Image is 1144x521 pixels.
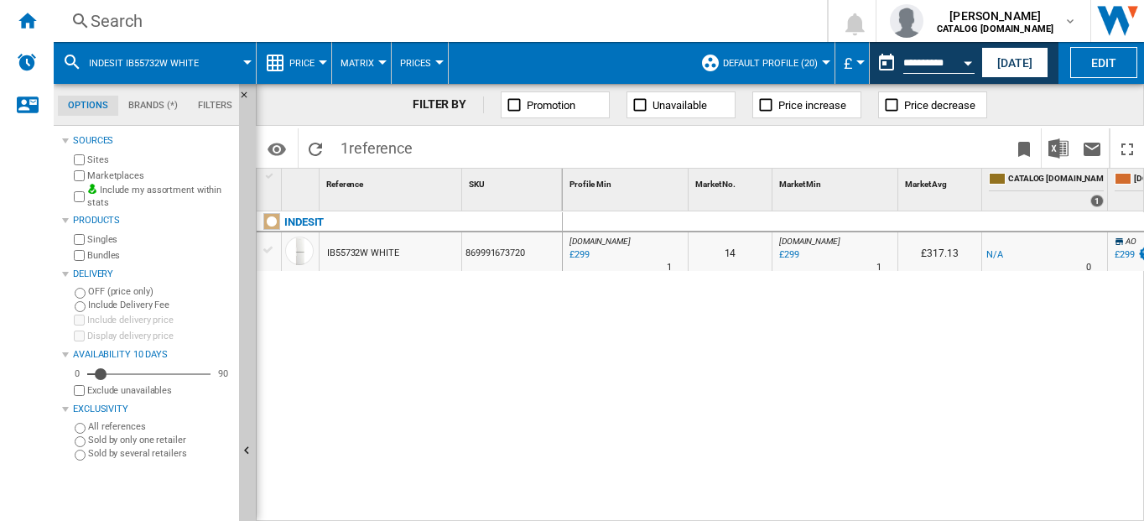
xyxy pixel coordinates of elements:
[667,259,672,276] div: Delivery Time : 1 day
[73,134,232,148] div: Sources
[986,247,1003,263] div: N/A
[349,139,413,157] span: reference
[74,234,85,245] input: Singles
[75,423,86,434] input: All references
[1090,195,1104,207] div: 1 offers sold by CATALOG BEKO.UK
[332,128,421,164] span: 1
[74,385,85,396] input: Display delivery price
[74,186,85,207] input: Include my assortment within stats
[692,169,772,195] div: Market No. Sort None
[1007,128,1041,168] button: Bookmark this report
[214,367,232,380] div: 90
[898,232,981,271] div: £317.13
[870,42,978,84] div: This report is based on a date in the past.
[981,47,1048,78] button: [DATE]
[890,4,923,38] img: profile.jpg
[87,169,232,182] label: Marketplaces
[937,8,1053,24] span: [PERSON_NAME]
[341,42,382,84] button: Matrix
[327,234,399,273] div: IB55732W WHITE
[88,285,232,298] label: OFF (price only)
[779,180,821,189] span: Market Min
[89,58,199,69] span: INDESIT IB55732W WHITE
[1008,173,1104,187] span: CATALOG [DOMAIN_NAME]
[87,249,232,262] label: Bundles
[323,169,461,195] div: Reference Sort None
[73,214,232,227] div: Products
[70,367,84,380] div: 0
[88,434,232,446] label: Sold by only one retailer
[75,450,86,461] input: Sold by several retailers
[87,366,211,383] md-slider: Availability
[326,180,363,189] span: Reference
[569,237,631,246] span: [DOMAIN_NAME]
[413,96,484,113] div: FILTER BY
[87,184,97,194] img: mysite-bg-18x18.png
[904,99,975,112] span: Price decrease
[469,180,485,189] span: SKU
[299,128,332,168] button: Reload
[87,384,232,397] label: Exclude unavailables
[400,58,431,69] span: Prices
[876,259,881,276] div: Delivery Time : 1 day
[902,169,981,195] div: Market Avg Sort None
[88,420,232,433] label: All references
[878,91,987,118] button: Price decrease
[627,91,736,118] button: Unavailable
[902,169,981,195] div: Sort None
[844,55,852,72] span: £
[400,42,439,84] div: Prices
[118,96,188,116] md-tab-item: Brands (*)
[1126,237,1136,246] span: AO
[752,91,861,118] button: Price increase
[776,169,897,195] div: Sort None
[1110,128,1144,168] button: Maximize
[1075,128,1109,168] button: Send this report by email
[566,169,688,195] div: Sort None
[74,331,85,341] input: Display delivery price
[58,96,118,116] md-tab-item: Options
[695,180,736,189] span: Market No.
[87,314,232,326] label: Include delivery price
[87,330,232,342] label: Display delivery price
[289,58,315,69] span: Price
[73,403,232,416] div: Exclusivity
[89,42,216,84] button: INDESIT IB55732W WHITE
[692,169,772,195] div: Sort None
[87,184,232,210] label: Include my assortment within stats
[91,9,783,33] div: Search
[188,96,242,116] md-tab-item: Filters
[779,237,840,246] span: [DOMAIN_NAME]
[284,212,324,232] div: Click to filter on that brand
[569,180,611,189] span: Profile Min
[75,301,86,312] input: Include Delivery Fee
[74,250,85,261] input: Bundles
[74,154,85,165] input: Sites
[88,447,232,460] label: Sold by several retailers
[465,169,562,195] div: SKU Sort None
[341,58,374,69] span: Matrix
[501,91,610,118] button: Promotion
[653,99,707,112] span: Unavailable
[776,169,897,195] div: Market Min Sort None
[289,42,323,84] button: Price
[17,52,37,72] img: alerts-logo.svg
[462,232,562,271] div: 869991673720
[567,247,590,263] div: Last updated : Monday, 8 September 2025 10:01
[323,169,461,195] div: Sort None
[1042,128,1075,168] button: Download in Excel
[75,288,86,299] input: OFF (price only)
[75,436,86,447] input: Sold by only one retailer
[870,46,903,80] button: md-calendar
[778,99,846,112] span: Price increase
[566,169,688,195] div: Profile Min Sort None
[1115,249,1135,260] div: £299
[723,58,818,69] span: Default profile (20)
[285,169,319,195] div: Sort None
[1048,138,1069,159] img: excel-24x24.png
[465,169,562,195] div: Sort None
[689,232,772,271] div: 14
[260,133,294,164] button: Options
